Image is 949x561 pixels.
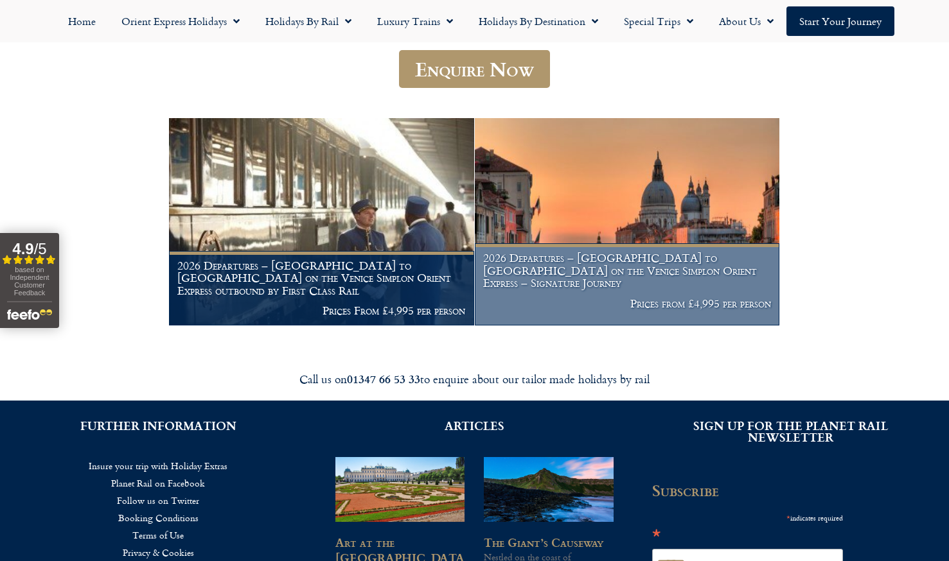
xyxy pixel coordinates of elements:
[177,259,465,297] h1: 2026 Departures – [GEOGRAPHIC_DATA] to [GEOGRAPHIC_DATA] on the Venice Simplon Orient Express out...
[706,6,786,36] a: About Us
[483,297,771,310] p: Prices from £4,995 per person
[115,372,835,386] div: Call us on to enquire about our tailor made holidays by rail
[652,481,851,499] h2: Subscribe
[475,118,781,326] a: 2026 Departures – [GEOGRAPHIC_DATA] to [GEOGRAPHIC_DATA] on the Venice Simplon Orient Express – S...
[19,544,297,561] a: Privacy & Cookies
[19,509,297,526] a: Booking Conditions
[19,420,297,431] h2: FURTHER INFORMATION
[19,474,297,492] a: Planet Rail on Facebook
[364,6,466,36] a: Luxury Trains
[786,6,894,36] a: Start your Journey
[347,370,420,387] strong: 01347 66 53 33
[483,252,771,289] h1: 2026 Departures – [GEOGRAPHIC_DATA] to [GEOGRAPHIC_DATA] on the Venice Simplon Orient Express – S...
[466,6,611,36] a: Holidays by Destination
[652,420,930,443] h2: SIGN UP FOR THE PLANET RAIL NEWSLETTER
[169,118,475,326] a: 2026 Departures – [GEOGRAPHIC_DATA] to [GEOGRAPHIC_DATA] on the Venice Simplon Orient Express out...
[109,6,253,36] a: Orient Express Holidays
[19,526,297,544] a: Terms of Use
[177,304,465,317] p: Prices From £4,995 per person
[55,6,109,36] a: Home
[19,492,297,509] a: Follow us on Twitter
[335,420,613,431] h2: ARTICLES
[89,28,860,42] p: View our expanding range of holiday experiences aboard the Venice Simplon Orient Express for 2026
[611,6,706,36] a: Special Trips
[6,6,943,36] nav: Menu
[19,457,297,474] a: Insure your trip with Holiday Extras
[399,50,550,88] a: Enquire Now
[253,6,364,36] a: Holidays by Rail
[484,533,603,551] a: The Giant’s Causeway
[652,509,844,525] div: indicates required
[475,118,780,325] img: Orient Express Special Venice compressed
